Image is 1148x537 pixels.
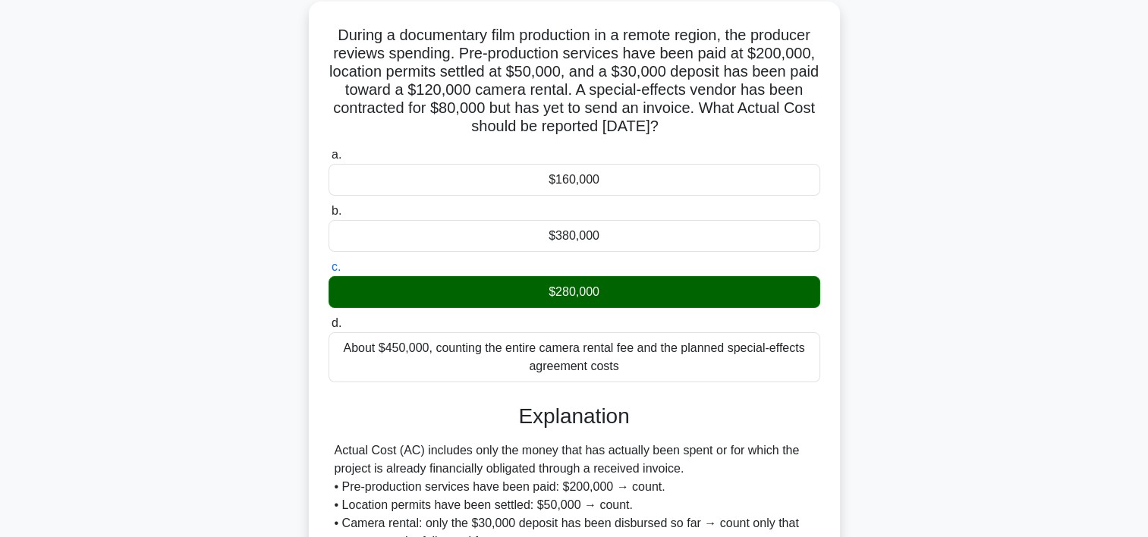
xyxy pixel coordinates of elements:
h5: During a documentary film production in a remote region, the producer reviews spending. Pre-produ... [327,26,822,137]
span: a. [332,148,341,161]
span: b. [332,204,341,217]
div: About $450,000, counting the entire camera rental fee and the planned special-effects agreement c... [329,332,820,382]
div: $160,000 [329,164,820,196]
span: d. [332,316,341,329]
h3: Explanation [338,404,811,429]
div: $280,000 [329,276,820,308]
div: $380,000 [329,220,820,252]
span: c. [332,260,341,273]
